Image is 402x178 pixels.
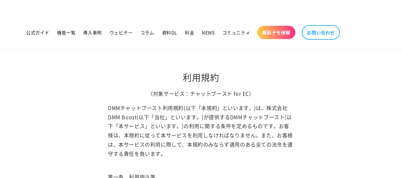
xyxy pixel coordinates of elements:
[222,30,250,35] span: コミュニティ
[181,26,198,39] a: 料金
[108,72,294,83] h1: 利用規約
[198,26,218,39] a: NEWS
[109,30,133,35] span: ウェビナー
[106,26,137,39] a: ウェビナー
[137,26,158,39] a: コラム
[302,25,340,40] a: お問い合わせ
[108,89,294,98] p: （対象サービス：チャットブースト for EC）
[185,30,194,35] span: 料金
[83,30,102,35] span: 導入事例
[158,26,181,39] a: 資料DL
[262,30,290,35] span: 無料デモ体験
[140,30,154,35] span: コラム
[53,26,79,39] a: 機能一覧
[307,30,335,35] span: お問い合わせ
[26,30,49,35] span: 公式ガイド
[57,30,75,35] span: 機能一覧
[79,26,105,39] a: 導入事例
[22,26,53,39] a: 公式ガイド
[219,26,254,39] a: コミュニティ
[257,26,295,39] a: 無料デモ体験
[202,30,215,35] span: NEWS
[162,30,177,35] span: 資料DL
[108,103,294,158] p: DMMチャットブースト利用規約(以下「本規約」といいます。)は、株式会社DMM Boost(以下「当社」といいます。)が提供するDMMチャットブースト(以下「本サービス」といいます。)の利用に関...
